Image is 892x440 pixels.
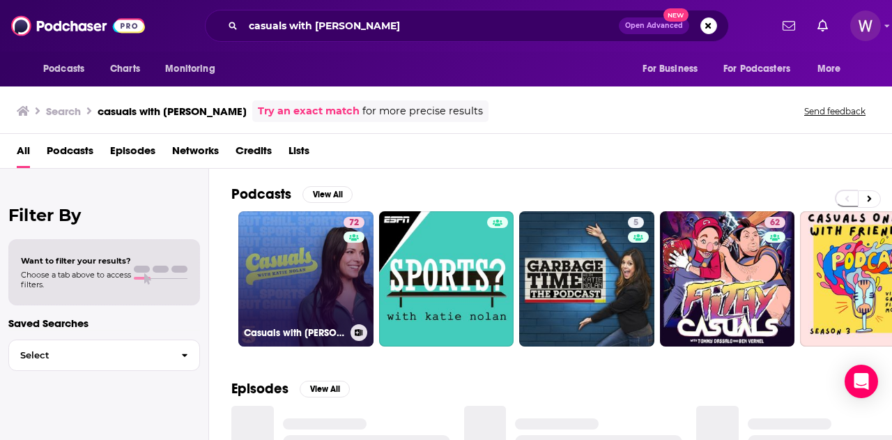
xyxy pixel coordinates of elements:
a: 62 [660,211,795,347]
a: EpisodesView All [231,380,350,397]
a: Show notifications dropdown [777,14,801,38]
p: Saved Searches [8,317,200,330]
button: open menu [33,56,102,82]
img: User Profile [850,10,881,41]
span: More [817,59,841,79]
div: Search podcasts, credits, & more... [205,10,729,42]
button: open menu [808,56,859,82]
span: Podcasts [43,59,84,79]
span: 5 [633,216,638,230]
a: 62 [764,217,785,228]
span: Select [9,351,170,360]
button: Send feedback [800,105,870,117]
button: Show profile menu [850,10,881,41]
a: All [17,139,30,168]
span: Monitoring [165,59,215,79]
span: New [663,8,689,22]
button: View All [300,381,350,397]
span: Open Advanced [625,22,683,29]
a: Podcasts [47,139,93,168]
span: For Podcasters [723,59,790,79]
a: Try an exact match [258,103,360,119]
a: Show notifications dropdown [812,14,833,38]
a: Charts [101,56,148,82]
span: 72 [349,216,359,230]
h3: casuals with [PERSON_NAME] [98,105,247,118]
span: Logged in as williammwhite [850,10,881,41]
input: Search podcasts, credits, & more... [243,15,619,37]
a: Credits [236,139,272,168]
h2: Filter By [8,205,200,225]
a: PodcastsView All [231,185,353,203]
span: for more precise results [362,103,483,119]
span: Choose a tab above to access filters. [21,270,131,289]
a: 5 [519,211,654,347]
img: Podchaser - Follow, Share and Rate Podcasts [11,13,145,39]
a: 72Casuals with [PERSON_NAME] [238,211,374,347]
span: 62 [770,216,780,230]
h2: Podcasts [231,185,291,203]
button: open menu [633,56,715,82]
span: Charts [110,59,140,79]
button: View All [302,186,353,203]
button: open menu [155,56,233,82]
span: Want to filter your results? [21,256,131,266]
a: Episodes [110,139,155,168]
button: Select [8,340,200,371]
div: Open Intercom Messenger [845,365,878,398]
h3: Search [46,105,81,118]
a: 72 [344,217,364,228]
button: Open AdvancedNew [619,17,689,34]
button: open menu [714,56,810,82]
h2: Episodes [231,380,289,397]
span: For Business [643,59,698,79]
h3: Casuals with [PERSON_NAME] [244,327,345,339]
a: Networks [172,139,219,168]
a: Lists [289,139,309,168]
a: 5 [628,217,644,228]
